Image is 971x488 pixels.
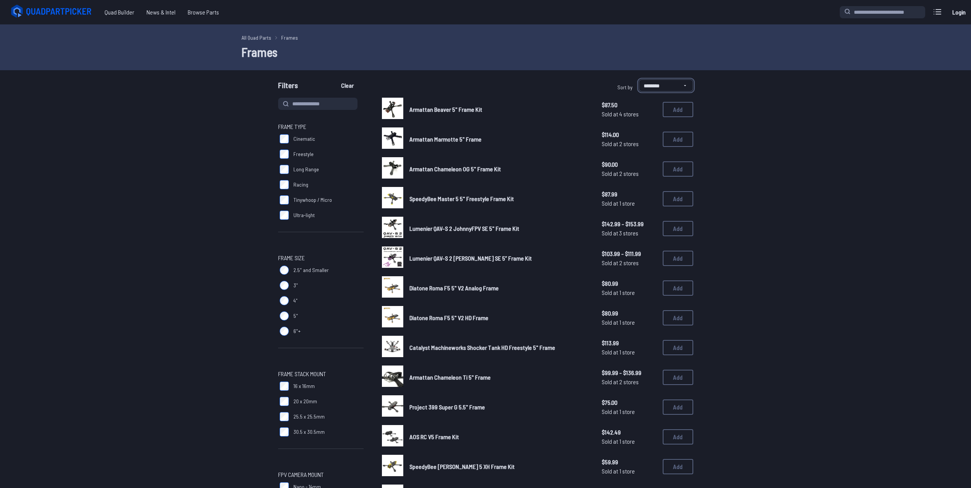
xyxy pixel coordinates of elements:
[280,195,289,205] input: Tinywhoop / Micro
[293,211,315,219] span: Ultra-light
[602,199,657,208] span: Sold at 1 store
[382,157,403,181] a: image
[602,309,657,318] span: $80.99
[382,336,403,357] img: image
[382,395,403,417] img: image
[602,229,657,238] span: Sold at 3 stores
[602,338,657,348] span: $113.99
[602,100,657,110] span: $87.50
[382,187,403,211] a: image
[382,246,403,268] img: image
[382,246,403,270] a: image
[278,369,326,378] span: Frame Stack Mount
[409,164,589,174] a: Armattan Chameleon OG 5" Frame Kit
[280,296,289,305] input: 4"
[382,336,403,359] a: image
[409,135,589,144] a: Armattan Marmotte 5" Frame
[409,433,459,440] span: AOS RC V5 Frame Kit
[182,5,225,20] a: Browse Parts
[382,217,403,238] img: image
[382,425,403,449] a: image
[98,5,140,20] a: Quad Builder
[409,105,589,114] a: Armattan Beaver 5" Frame Kit
[382,306,403,330] a: image
[293,282,298,289] span: 3"
[602,160,657,169] span: $90.00
[663,251,693,266] button: Add
[602,407,657,416] span: Sold at 1 store
[602,318,657,327] span: Sold at 1 store
[663,191,693,206] button: Add
[409,313,589,322] a: Diatone Roma F5 5" V2 HD Frame
[382,425,403,446] img: image
[293,428,325,436] span: 30.5 x 30.5mm
[382,187,403,208] img: image
[280,150,289,159] input: Freestyle
[382,306,403,327] img: image
[602,190,657,199] span: $87.99
[280,165,289,174] input: Long Range
[382,455,403,478] a: image
[280,281,289,290] input: 3"
[602,258,657,267] span: Sold at 2 stores
[663,429,693,445] button: Add
[602,467,657,476] span: Sold at 1 store
[382,98,403,121] a: image
[242,43,730,61] h1: Frames
[293,398,317,405] span: 20 x 20mm
[335,79,360,92] button: Clear
[602,437,657,446] span: Sold at 1 store
[602,139,657,148] span: Sold at 2 stores
[602,457,657,467] span: $59.99
[382,127,403,149] img: image
[278,470,324,479] span: FPV Camera Mount
[293,297,298,304] span: 4"
[602,219,657,229] span: $142.99 - $153.99
[663,399,693,415] button: Add
[293,135,315,143] span: Cinematic
[382,127,403,151] a: image
[663,221,693,236] button: Add
[602,377,657,387] span: Sold at 2 stores
[293,327,301,335] span: 6"+
[409,283,589,293] a: Diatone Roma F5 5" V2 Analog Frame
[602,288,657,297] span: Sold at 1 store
[281,34,298,42] a: Frames
[409,165,501,172] span: Armattan Chameleon OG 5" Frame Kit
[278,122,306,131] span: Frame Type
[409,403,589,412] a: Project 399 Super G 5.5" Frame
[409,254,589,263] a: Lumenier QAV-S 2 [PERSON_NAME] SE 5” Frame Kit
[280,134,289,143] input: Cinematic
[602,398,657,407] span: $75.00
[409,194,589,203] a: SpeedyBee Master 5 5" Freestyle Frame Kit
[663,102,693,117] button: Add
[409,374,491,381] span: Armattan Chameleon Ti 5" Frame
[280,211,289,220] input: Ultra-light
[293,181,308,188] span: Racing
[409,225,519,232] span: Lumenier QAV-S 2 JohnnyFPV SE 5" Frame Kit
[602,249,657,258] span: $103.99 - $111.99
[602,348,657,357] span: Sold at 1 store
[382,276,403,300] a: image
[663,280,693,296] button: Add
[409,106,482,113] span: Armattan Beaver 5" Frame Kit
[278,253,305,263] span: Frame Size
[950,5,968,20] a: Login
[663,459,693,474] button: Add
[602,279,657,288] span: $80.99
[639,79,693,92] select: Sort by
[280,311,289,321] input: 5"
[663,370,693,385] button: Add
[663,132,693,147] button: Add
[382,217,403,240] a: image
[409,403,485,411] span: Project 399 Super G 5.5" Frame
[293,266,329,274] span: 2.5" and Smaller
[278,79,298,95] span: Filters
[409,462,589,471] a: SpeedyBee [PERSON_NAME] 5 XH Frame Kit
[293,196,332,204] span: Tinywhoop / Micro
[409,463,515,470] span: SpeedyBee [PERSON_NAME] 5 XH Frame Kit
[409,254,532,262] span: Lumenier QAV-S 2 [PERSON_NAME] SE 5” Frame Kit
[382,276,403,298] img: image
